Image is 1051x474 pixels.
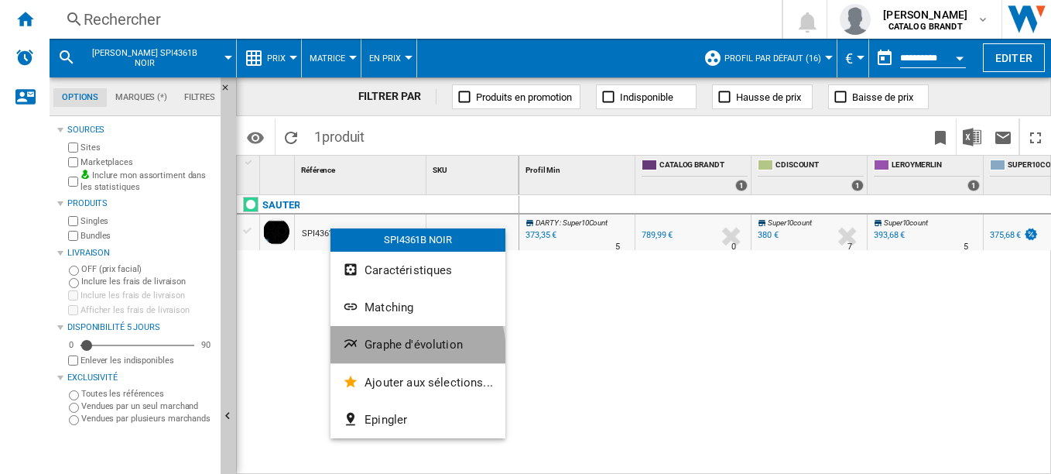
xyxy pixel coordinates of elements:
button: Matching [330,289,505,326]
div: SPI4361B NOIR [330,228,505,252]
span: Matching [365,301,413,314]
button: Caractéristiques [330,252,505,289]
button: Epingler... [330,401,505,438]
span: Epingler [365,413,407,427]
span: Graphe d'évolution [365,338,463,352]
button: Graphe d'évolution [330,326,505,363]
span: Ajouter aux sélections... [365,376,493,390]
button: Ajouter aux sélections... [330,364,505,401]
span: Caractéristiques [365,263,452,277]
